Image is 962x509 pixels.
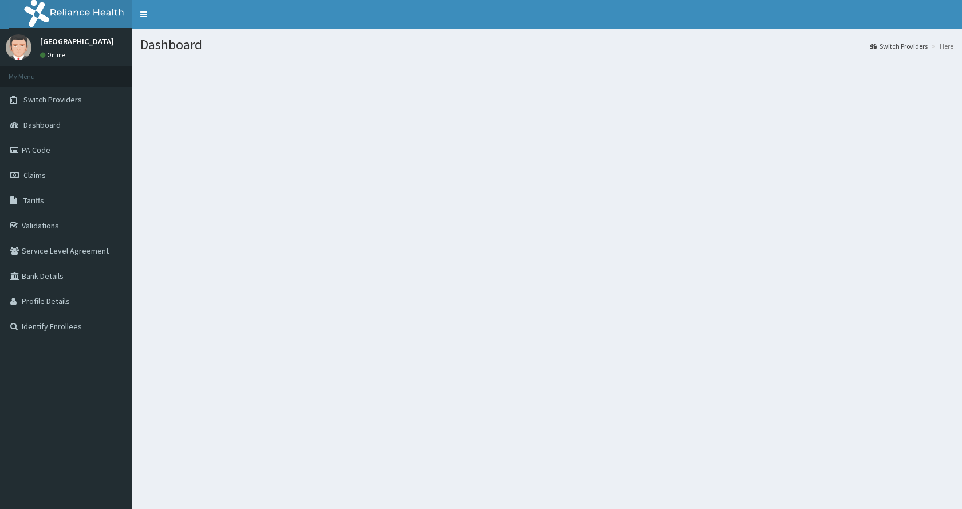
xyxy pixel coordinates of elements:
[870,41,928,51] a: Switch Providers
[23,120,61,130] span: Dashboard
[23,94,82,105] span: Switch Providers
[40,51,68,59] a: Online
[40,37,114,45] p: [GEOGRAPHIC_DATA]
[6,34,31,60] img: User Image
[140,37,953,52] h1: Dashboard
[23,195,44,206] span: Tariffs
[23,170,46,180] span: Claims
[929,41,953,51] li: Here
